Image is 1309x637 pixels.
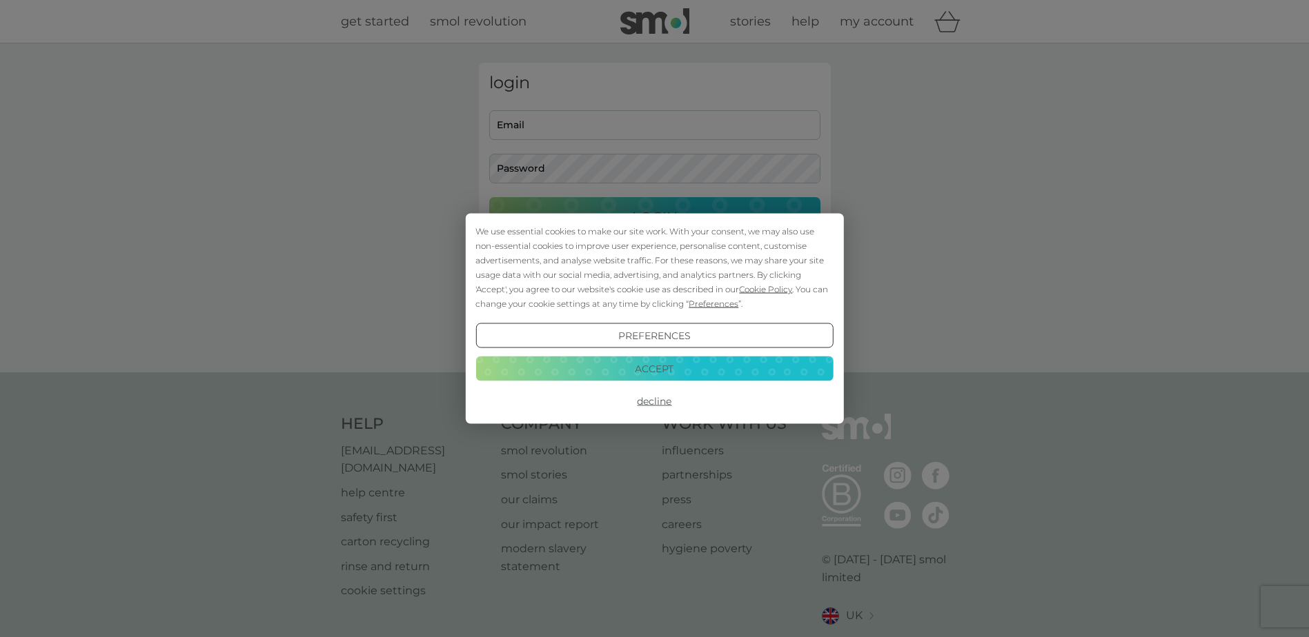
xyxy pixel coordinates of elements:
[475,224,833,311] div: We use essential cookies to make our site work. With your consent, we may also use non-essential ...
[475,389,833,414] button: Decline
[689,299,738,309] span: Preferences
[465,214,843,424] div: Cookie Consent Prompt
[739,284,792,294] span: Cookie Policy
[475,356,833,381] button: Accept
[475,323,833,348] button: Preferences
